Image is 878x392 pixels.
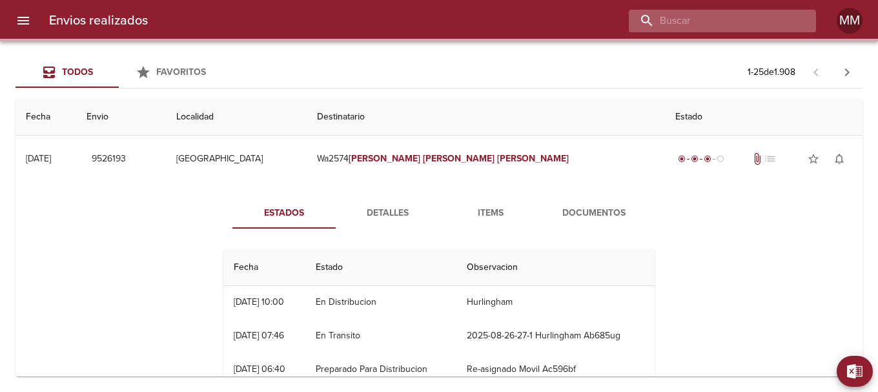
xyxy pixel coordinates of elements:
[423,153,495,164] em: [PERSON_NAME]
[223,249,305,286] th: Fecha
[456,285,655,319] td: Hurlingham
[92,151,126,167] span: 9526193
[76,99,167,136] th: Envio
[234,364,285,375] div: [DATE] 06:40
[751,152,764,165] span: Tiene documentos adjuntos
[629,10,794,32] input: buscar
[234,330,284,341] div: [DATE] 07:46
[307,136,665,182] td: Wa2574
[166,99,307,136] th: Localidad
[456,353,655,386] td: Re-asignado Movil Ac596bf
[497,153,569,164] em: [PERSON_NAME]
[678,155,686,163] span: radio_button_checked
[826,146,852,172] button: Activar notificaciones
[456,319,655,353] td: 2025-08-26-27-1 Hurlingham Ab685ug
[49,10,148,31] h6: Envios realizados
[343,205,431,222] span: Detalles
[232,198,646,229] div: Tabs detalle de guia
[837,356,873,387] button: Exportar Excel
[837,8,863,34] div: MM
[234,296,284,307] div: [DATE] 10:00
[305,319,456,353] td: En Transito
[665,99,863,136] th: Estado
[447,205,535,222] span: Items
[305,353,456,386] td: Preparado Para Distribucion
[704,155,711,163] span: radio_button_checked
[8,5,39,36] button: menu
[675,152,727,165] div: En viaje
[807,152,820,165] span: star_border
[833,152,846,165] span: notifications_none
[801,146,826,172] button: Agregar a favoritos
[240,205,328,222] span: Estados
[156,67,206,77] span: Favoritos
[801,65,832,78] span: Pagina anterior
[837,8,863,34] div: Abrir información de usuario
[307,99,665,136] th: Destinatario
[832,57,863,88] span: Pagina siguiente
[15,57,222,88] div: Tabs Envios
[764,152,777,165] span: No tiene pedido asociado
[305,285,456,319] td: En Distribucion
[691,155,699,163] span: radio_button_checked
[349,153,420,164] em: [PERSON_NAME]
[62,67,93,77] span: Todos
[166,136,307,182] td: [GEOGRAPHIC_DATA]
[305,249,456,286] th: Estado
[15,99,76,136] th: Fecha
[456,249,655,286] th: Observacion
[748,66,795,79] p: 1 - 25 de 1.908
[717,155,724,163] span: radio_button_unchecked
[87,147,131,171] button: 9526193
[26,153,51,164] div: [DATE]
[550,205,638,222] span: Documentos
